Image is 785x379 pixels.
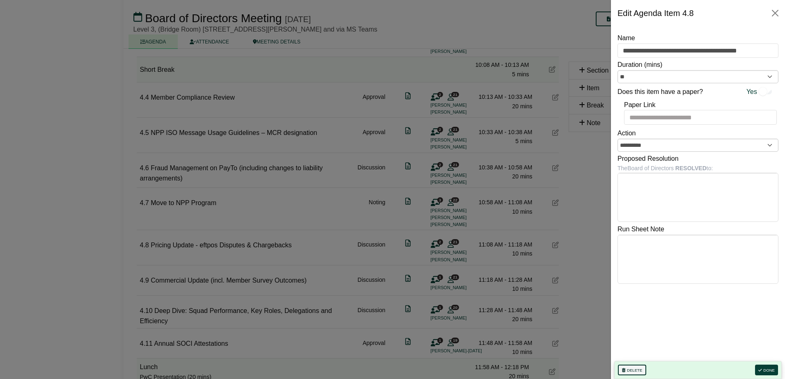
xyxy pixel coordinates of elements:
label: Run Sheet Note [617,224,664,235]
label: Name [617,33,635,43]
label: Proposed Resolution [617,153,679,164]
button: Delete [618,365,646,375]
label: Paper Link [624,100,656,110]
b: RESOLVED [675,165,707,171]
div: Edit Agenda Item 4.8 [617,7,694,20]
span: Yes [746,87,757,97]
label: Action [617,128,636,139]
button: Done [755,365,778,375]
div: The Board of Directors to: [617,164,778,173]
label: Does this item have a paper? [617,87,703,97]
button: Close [769,7,782,20]
label: Duration (mins) [617,59,662,70]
